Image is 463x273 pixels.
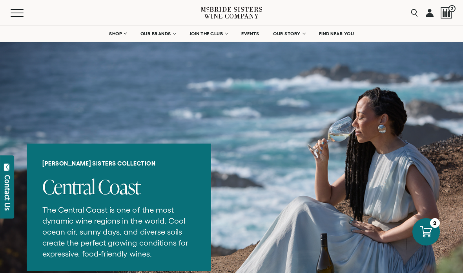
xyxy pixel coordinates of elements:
a: EVENTS [236,26,264,42]
a: SHOP [104,26,131,42]
span: OUR BRANDS [140,31,171,36]
a: OUR STORY [268,26,310,42]
span: Coast [98,173,140,200]
div: 2 [430,218,440,228]
span: EVENTS [241,31,259,36]
p: The Central Coast is one of the most dynamic wine regions in the world. Cool ocean air, sunny day... [42,204,195,259]
span: FIND NEAR YOU [319,31,354,36]
div: Contact Us [4,175,11,211]
span: 2 [448,5,456,12]
a: FIND NEAR YOU [314,26,359,42]
a: OUR BRANDS [135,26,180,42]
h6: [PERSON_NAME] Sisters Collection [42,160,195,167]
a: JOIN THE CLUB [184,26,233,42]
button: Mobile Menu Trigger [11,9,39,17]
span: SHOP [109,31,122,36]
span: OUR STORY [273,31,301,36]
span: Central [42,173,95,200]
span: JOIN THE CLUB [190,31,223,36]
